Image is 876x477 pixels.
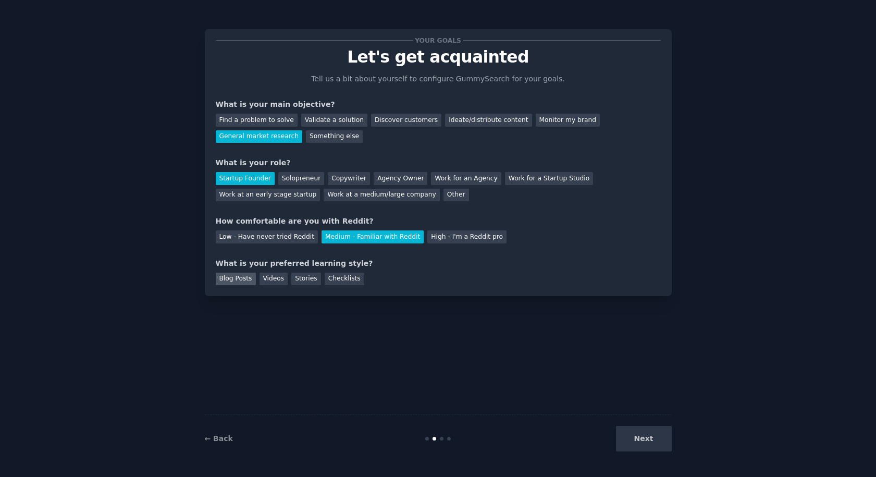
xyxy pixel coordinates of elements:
[216,273,256,286] div: Blog Posts
[536,114,600,127] div: Monitor my brand
[306,130,363,143] div: Something else
[431,172,501,185] div: Work for an Agency
[445,114,532,127] div: Ideate/distribute content
[216,48,661,66] p: Let's get acquainted
[322,230,424,243] div: Medium - Familiar with Reddit
[216,189,320,202] div: Work at an early stage startup
[216,157,661,168] div: What is your role?
[325,273,364,286] div: Checklists
[216,130,303,143] div: General market research
[413,35,463,46] span: Your goals
[291,273,320,286] div: Stories
[505,172,593,185] div: Work for a Startup Studio
[324,189,439,202] div: Work at a medium/large company
[307,74,570,84] p: Tell us a bit about yourself to configure GummySearch for your goals.
[374,172,427,185] div: Agency Owner
[216,230,318,243] div: Low - Have never tried Reddit
[278,172,324,185] div: Solopreneur
[216,216,661,227] div: How comfortable are you with Reddit?
[328,172,370,185] div: Copywriter
[260,273,288,286] div: Videos
[443,189,469,202] div: Other
[216,172,275,185] div: Startup Founder
[205,434,233,443] a: ← Back
[427,230,507,243] div: High - I'm a Reddit pro
[301,114,367,127] div: Validate a solution
[216,99,661,110] div: What is your main objective?
[216,258,661,269] div: What is your preferred learning style?
[216,114,298,127] div: Find a problem to solve
[371,114,441,127] div: Discover customers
